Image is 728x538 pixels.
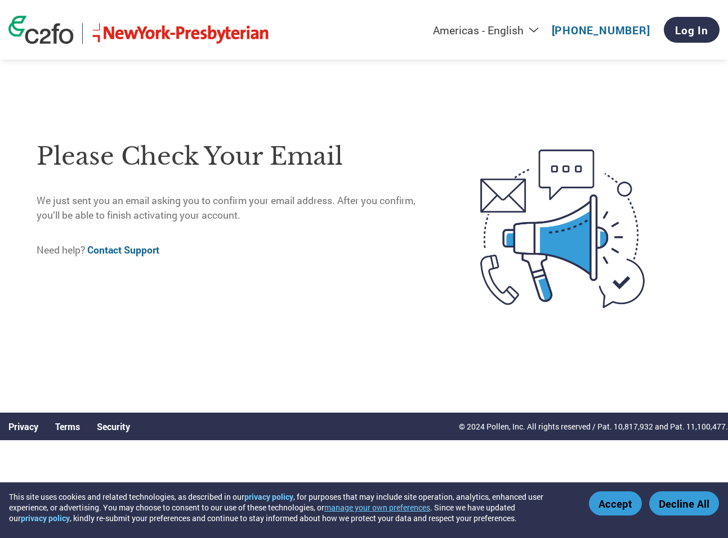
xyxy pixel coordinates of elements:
button: Accept [589,491,642,516]
a: Security [97,421,130,432]
a: privacy policy [21,513,70,523]
h1: Please check your email [37,138,434,175]
a: privacy policy [244,491,293,502]
p: © 2024 Pollen, Inc. All rights reserved / Pat. 10,817,932 and Pat. 11,100,477. [459,421,728,432]
a: Terms [55,421,80,432]
img: c2fo logo [8,16,74,44]
div: This site uses cookies and related technologies, as described in our , for purposes that may incl... [9,491,573,523]
img: open-email [434,129,691,328]
a: Log In [664,17,720,43]
p: Need help? [37,243,434,257]
a: Contact Support [87,243,159,256]
button: manage your own preferences [324,502,430,513]
button: Decline All [649,491,719,516]
img: NewYork-Presbyterian [91,23,270,44]
a: Privacy [8,421,38,432]
a: [PHONE_NUMBER] [552,23,650,37]
p: We just sent you an email asking you to confirm your email address. After you confirm, you’ll be ... [37,193,434,223]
